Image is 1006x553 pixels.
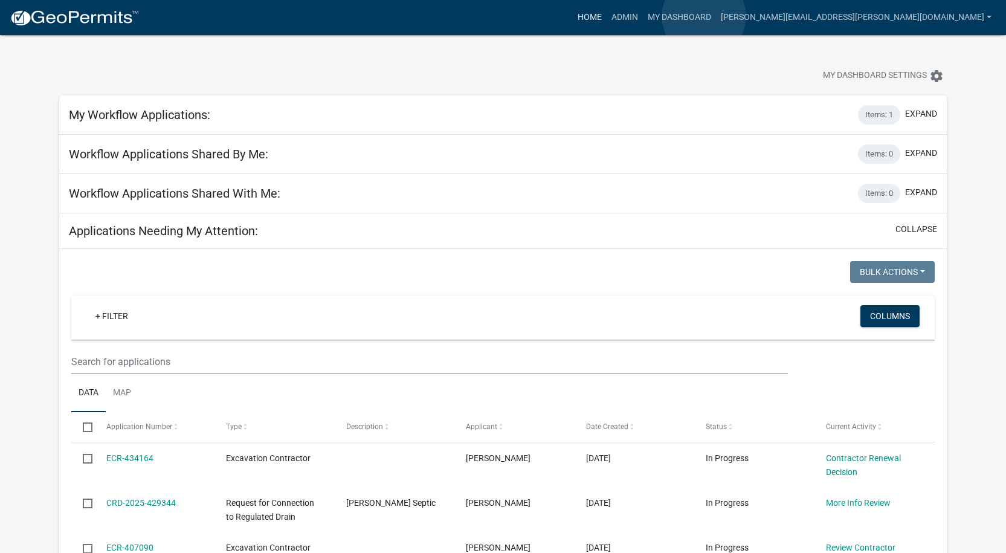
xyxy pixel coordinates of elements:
[706,453,749,463] span: In Progress
[823,69,927,83] span: My Dashboard Settings
[466,422,497,431] span: Applicant
[69,186,280,201] h5: Workflow Applications Shared With Me:
[466,453,530,463] span: Janet B Perez - NIPSCO
[929,69,944,83] i: settings
[71,374,106,413] a: Data
[858,184,900,203] div: Items: 0
[643,6,716,29] a: My Dashboard
[71,412,94,441] datatable-header-cell: Select
[106,422,172,431] span: Application Number
[716,6,996,29] a: [PERSON_NAME][EMAIL_ADDRESS][PERSON_NAME][DOMAIN_NAME]
[226,422,242,431] span: Type
[106,453,153,463] a: ECR-434164
[466,498,530,508] span: Britany Arnesen
[860,305,920,327] button: Columns
[346,498,436,508] span: Arnesen Septic
[346,422,383,431] span: Description
[69,224,258,238] h5: Applications Needing My Attention:
[226,453,311,463] span: Excavation Contractor
[106,374,138,413] a: Map
[586,543,611,552] span: 04/16/2025
[826,422,876,431] span: Current Activity
[71,349,787,374] input: Search for applications
[586,422,628,431] span: Date Created
[813,64,953,88] button: My Dashboard Settingssettings
[814,412,935,441] datatable-header-cell: Current Activity
[905,186,937,199] button: expand
[106,498,176,508] a: CRD-2025-429344
[586,453,611,463] span: 06/11/2025
[69,108,210,122] h5: My Workflow Applications:
[905,108,937,120] button: expand
[226,543,311,552] span: Excavation Contractor
[86,305,138,327] a: + Filter
[573,6,607,29] a: Home
[706,422,727,431] span: Status
[858,105,900,125] div: Items: 1
[905,147,937,160] button: expand
[826,498,891,508] a: More Info Review
[586,498,611,508] span: 06/02/2025
[95,412,215,441] datatable-header-cell: Application Number
[607,6,643,29] a: Admin
[575,412,695,441] datatable-header-cell: Date Created
[106,543,153,552] a: ECR-407090
[850,261,935,283] button: Bulk Actions
[858,144,900,164] div: Items: 0
[454,412,575,441] datatable-header-cell: Applicant
[826,453,901,477] a: Contractor Renewal Decision
[706,498,749,508] span: In Progress
[69,147,268,161] h5: Workflow Applications Shared By Me:
[335,412,455,441] datatable-header-cell: Description
[706,543,749,552] span: In Progress
[895,223,937,236] button: collapse
[226,498,314,522] span: Request for Connection to Regulated Drain
[694,412,814,441] datatable-header-cell: Status
[466,543,530,552] span: Tyler Vincent
[214,412,335,441] datatable-header-cell: Type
